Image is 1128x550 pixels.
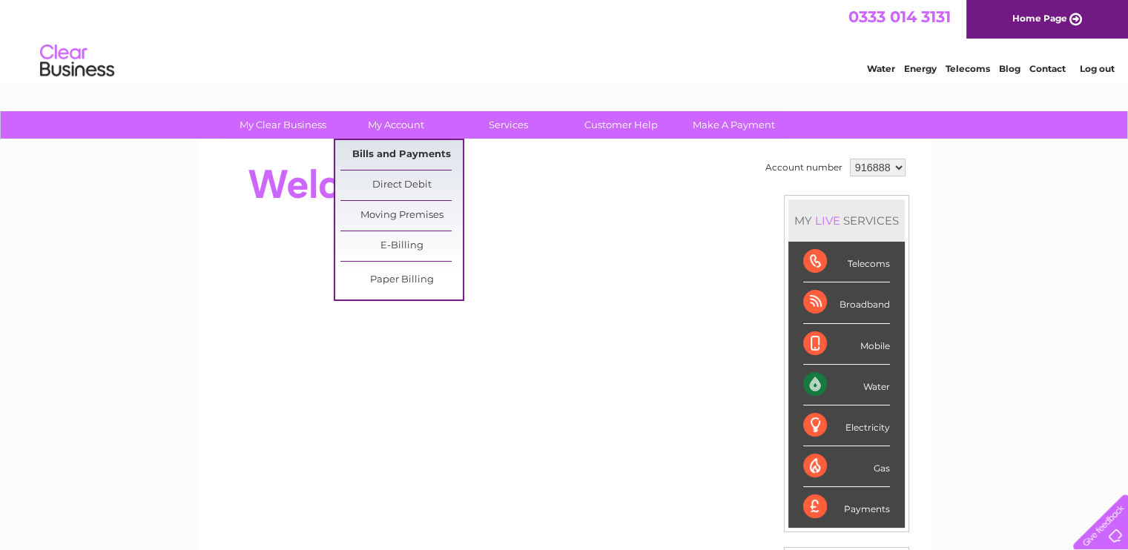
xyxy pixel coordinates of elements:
[946,63,990,74] a: Telecoms
[803,405,890,446] div: Electricity
[803,324,890,365] div: Mobile
[848,7,951,26] a: 0333 014 3131
[812,213,843,228] div: LIVE
[762,155,846,180] td: Account number
[803,242,890,282] div: Telecoms
[867,63,895,74] a: Water
[340,201,463,231] a: Moving Premises
[803,446,890,487] div: Gas
[1029,63,1066,74] a: Contact
[447,111,570,139] a: Services
[340,170,463,200] a: Direct Debit
[803,487,890,527] div: Payments
[904,63,937,74] a: Energy
[214,8,915,72] div: Clear Business is a trading name of Verastar Limited (registered in [GEOGRAPHIC_DATA] No. 3667643...
[803,365,890,405] div: Water
[340,231,463,261] a: E-Billing
[340,265,463,295] a: Paper Billing
[340,140,463,170] a: Bills and Payments
[788,199,905,242] div: MY SERVICES
[1079,63,1114,74] a: Log out
[334,111,457,139] a: My Account
[803,282,890,323] div: Broadband
[560,111,682,139] a: Customer Help
[999,63,1020,74] a: Blog
[222,111,344,139] a: My Clear Business
[39,39,115,84] img: logo.png
[673,111,795,139] a: Make A Payment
